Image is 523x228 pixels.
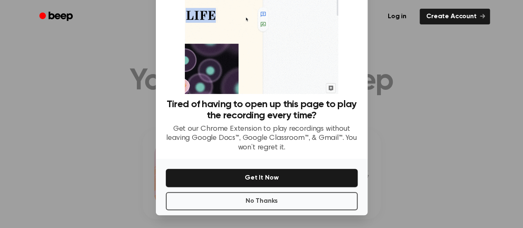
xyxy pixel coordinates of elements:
a: Beep [33,9,80,25]
a: Log in [380,7,415,26]
h3: Tired of having to open up this page to play the recording every time? [166,99,358,121]
button: Get It Now [166,169,358,187]
a: Create Account [420,9,490,24]
p: Get our Chrome Extension to play recordings without leaving Google Docs™, Google Classroom™, & Gm... [166,125,358,153]
button: No Thanks [166,192,358,210]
